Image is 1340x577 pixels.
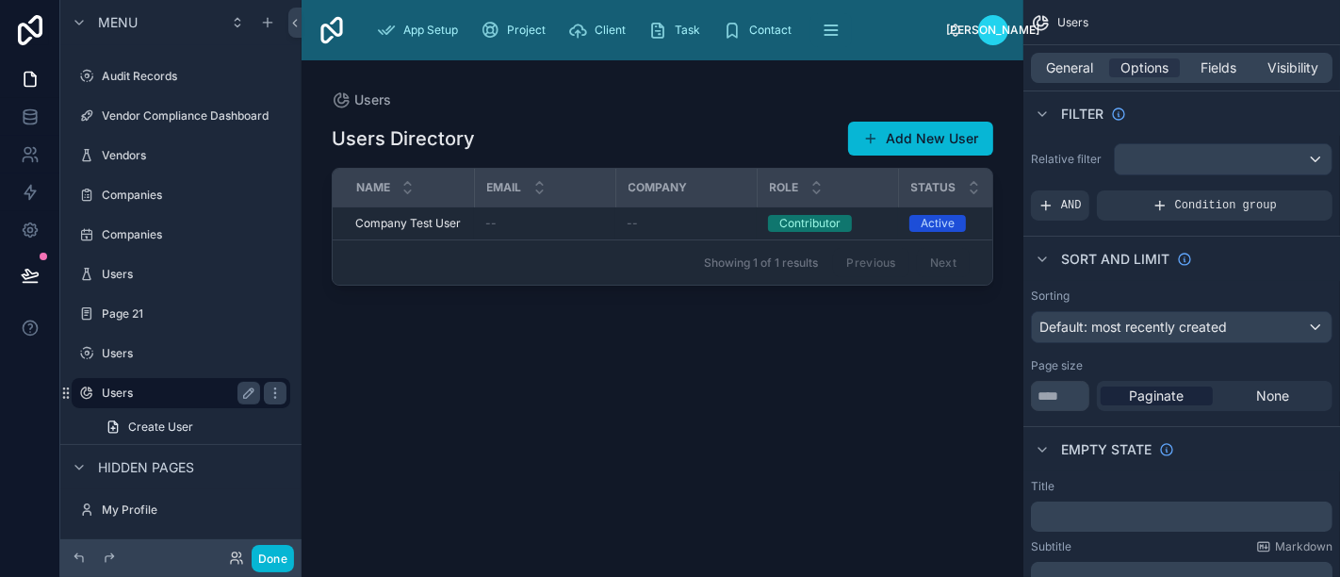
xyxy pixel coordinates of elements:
[1057,15,1088,30] span: Users
[102,108,286,124] label: Vendor Compliance Dashboard
[1031,311,1332,343] button: Default: most recently created
[1047,58,1094,77] span: General
[102,227,286,242] label: Companies
[770,180,799,195] span: Role
[1031,479,1054,494] label: Title
[102,188,286,203] label: Companies
[72,220,290,250] a: Companies
[72,259,290,289] a: Users
[403,23,458,38] span: App Setup
[72,140,290,171] a: Vendors
[98,13,138,32] span: Menu
[595,23,626,38] span: Client
[1061,250,1169,269] span: Sort And Limit
[1120,58,1168,77] span: Options
[72,495,290,525] a: My Profile
[911,180,956,195] span: Status
[72,180,290,210] a: Companies
[72,378,290,408] a: Users
[128,420,193,435] span: Create User
[102,148,286,163] label: Vendors
[704,256,818,271] span: Showing 1 of 1 results
[1061,198,1082,213] span: AND
[362,9,948,51] div: scrollable content
[356,180,390,195] span: Name
[1031,358,1083,373] label: Page size
[1201,58,1237,77] span: Fields
[675,23,700,38] span: Task
[643,13,713,47] a: Task
[102,386,253,401] label: Users
[749,23,792,38] span: Contact
[1256,539,1332,554] a: Markdown
[487,180,522,195] span: Email
[1061,440,1152,459] span: Empty state
[72,101,290,131] a: Vendor Compliance Dashboard
[1175,198,1277,213] span: Condition group
[102,69,286,84] label: Audit Records
[1268,58,1319,77] span: Visibility
[94,412,290,442] a: Create User
[1256,387,1289,405] span: None
[98,458,194,477] span: Hidden pages
[1031,539,1071,554] label: Subtitle
[629,180,688,195] span: Company
[1061,105,1103,124] span: Filter
[102,346,286,361] label: Users
[1031,152,1106,167] label: Relative filter
[1039,319,1227,335] span: Default: most recently created
[717,13,805,47] a: Contact
[947,23,1040,38] span: [PERSON_NAME]
[102,503,286,518] label: My Profile
[102,306,286,321] label: Page 21
[102,267,286,282] label: Users
[252,545,294,572] button: Done
[507,23,546,38] span: Project
[1031,502,1332,532] div: scrollable content
[563,13,639,47] a: Client
[1130,387,1185,405] span: Paginate
[1275,539,1332,554] span: Markdown
[72,61,290,91] a: Audit Records
[475,13,559,47] a: Project
[317,15,347,45] img: App logo
[72,299,290,329] a: Page 21
[72,338,290,369] a: Users
[1031,288,1070,304] label: Sorting
[371,13,471,47] a: App Setup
